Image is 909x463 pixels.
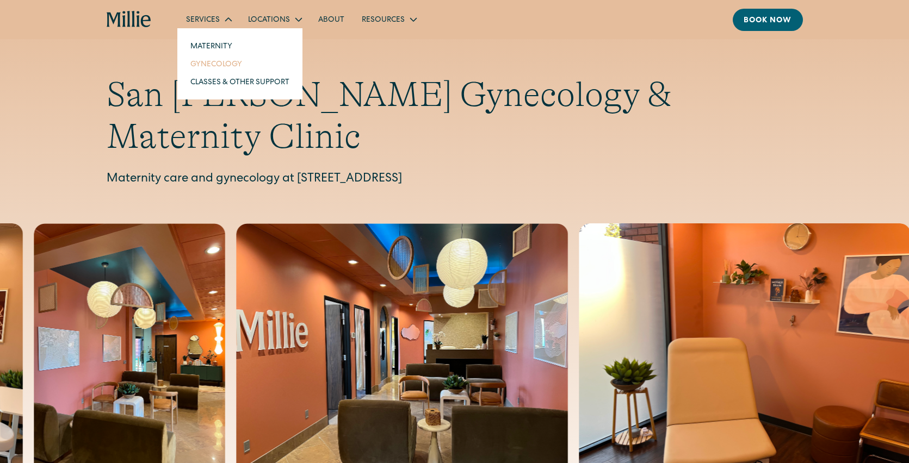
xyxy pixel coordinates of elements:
[107,11,152,28] a: home
[182,73,298,91] a: Classes & Other Support
[248,15,290,26] div: Locations
[182,55,298,73] a: Gynecology
[177,10,239,28] div: Services
[310,10,353,28] a: About
[353,10,424,28] div: Resources
[733,9,803,31] a: Book now
[744,15,792,27] div: Book now
[362,15,405,26] div: Resources
[182,37,298,55] a: Maternity
[107,74,803,158] h1: San [PERSON_NAME] Gynecology & Maternity Clinic
[186,15,220,26] div: Services
[107,171,803,189] p: Maternity care and gynecology at [STREET_ADDRESS]
[239,10,310,28] div: Locations
[177,28,302,99] nav: Services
